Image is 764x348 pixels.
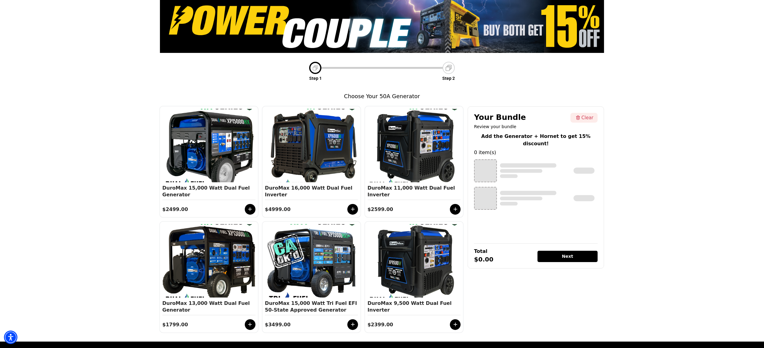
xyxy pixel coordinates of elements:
div: DuroMax 13,000 Watt Dual Fuel Generator [162,300,255,315]
div: DuroMax 15,000 Watt Dual Fuel Generator [162,185,255,200]
div: Clear [581,114,593,121]
div: $2499.00 [162,206,217,212]
div: 0 item(s) [474,149,598,156]
div: Review your bundle [474,124,568,130]
div: $4999.00 [265,206,320,212]
div: Total [474,248,487,254]
div: $0.00 [474,257,493,262]
div: Add the Generator + Hornet to get 15% discount! [474,133,598,147]
div: DuroMax 16,000 Watt Dual Fuel Inverter [265,185,358,200]
div: Choose Your 50A Generator [344,92,420,100]
div: DuroMax 11,000 Watt Dual Fuel Inverter [368,185,461,200]
div: $3499.00 [265,322,320,328]
div: Your Bundle [474,113,568,122]
div: $1799.00 [162,322,217,328]
div: $2599.00 [368,206,422,212]
div: DuroMax 9,500 Watt Dual Fuel Inverter [368,300,461,315]
p: Step 1 [309,75,322,82]
div: Accessibility Menu [4,331,17,344]
div: Next [538,251,598,262]
div: DuroMax 15,000 Watt Tri Fuel EFI 50-State Approved Generator [265,300,358,315]
div: $2399.00 [368,322,422,328]
p: Step 2 [442,75,455,82]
